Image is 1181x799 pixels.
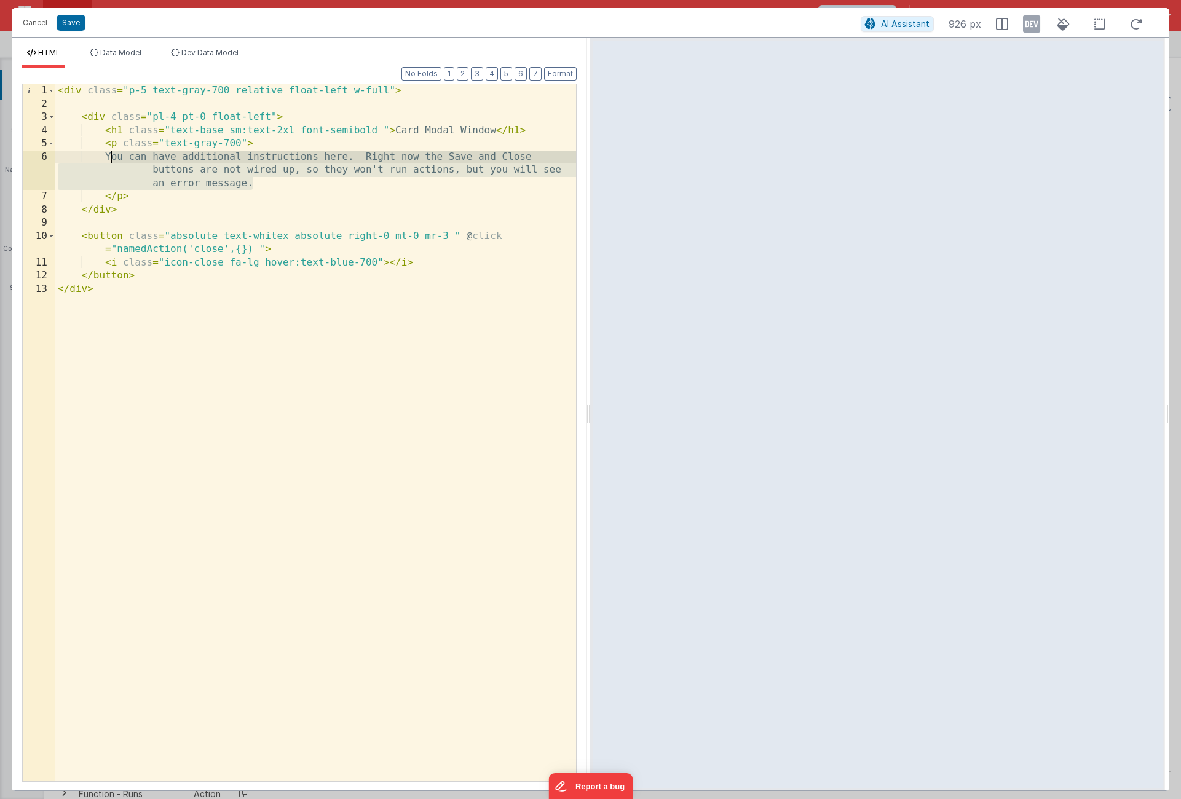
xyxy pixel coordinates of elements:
[38,48,60,57] span: HTML
[181,48,239,57] span: Dev Data Model
[23,230,55,256] div: 10
[23,124,55,138] div: 4
[457,67,468,81] button: 2
[861,16,934,32] button: AI Assistant
[23,190,55,203] div: 7
[529,67,542,81] button: 7
[57,15,85,31] button: Save
[486,67,498,81] button: 4
[471,67,483,81] button: 3
[544,67,577,81] button: Format
[881,18,930,29] span: AI Assistant
[23,283,55,296] div: 13
[23,84,55,98] div: 1
[23,137,55,151] div: 5
[401,67,441,81] button: No Folds
[23,98,55,111] div: 2
[515,67,527,81] button: 6
[100,48,141,57] span: Data Model
[23,216,55,230] div: 9
[23,256,55,270] div: 11
[949,17,981,31] span: 926 px
[23,269,55,283] div: 12
[23,151,55,191] div: 6
[17,14,53,31] button: Cancel
[444,67,454,81] button: 1
[500,67,512,81] button: 5
[23,111,55,124] div: 3
[548,773,633,799] iframe: Marker.io feedback button
[23,203,55,217] div: 8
